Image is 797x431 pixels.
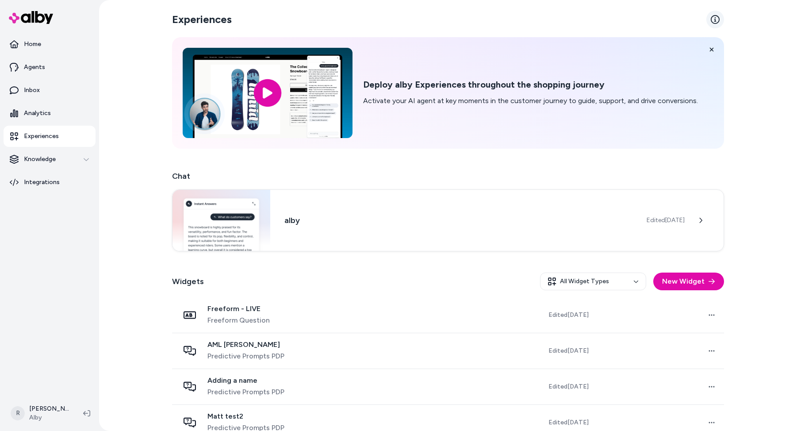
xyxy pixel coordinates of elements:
span: Edited [DATE] [548,382,589,391]
p: Integrations [24,178,60,187]
a: Home [4,34,96,55]
button: All Widget Types [540,273,646,290]
p: Analytics [24,109,51,118]
a: Agents [4,57,96,78]
span: Matt test2 [207,412,284,421]
p: Agents [24,63,45,72]
img: alby Logo [9,11,53,24]
img: Chat widget [172,190,270,251]
span: R [11,406,25,420]
p: Home [24,40,41,49]
p: Activate your AI agent at key moments in the customer journey to guide, support, and drive conver... [363,96,698,106]
span: AML [PERSON_NAME] [207,340,284,349]
a: Chat widgetalbyEdited[DATE] [172,189,724,251]
span: Edited [DATE] [548,418,589,427]
span: Predictive Prompts PDP [207,387,284,397]
a: Experiences [4,126,96,147]
span: Freeform Question [207,315,270,326]
a: Analytics [4,103,96,124]
p: [PERSON_NAME] [29,404,69,413]
span: Edited [DATE] [647,216,685,225]
h2: Chat [172,170,724,182]
button: Knowledge [4,149,96,170]
h2: Widgets [172,275,204,288]
button: R[PERSON_NAME]Alby [5,399,76,427]
span: Adding a name [207,376,284,385]
p: Inbox [24,86,40,95]
button: New Widget [653,273,724,290]
p: Knowledge [24,155,56,164]
p: Experiences [24,132,59,141]
span: Predictive Prompts PDP [207,351,284,362]
a: Integrations [4,172,96,193]
span: Alby [29,413,69,422]
span: Edited [DATE] [548,346,589,355]
h2: Deploy alby Experiences throughout the shopping journey [363,79,698,90]
a: Inbox [4,80,96,101]
span: Freeform - LIVE [207,304,270,313]
h3: alby [284,214,632,227]
h2: Experiences [172,12,232,27]
span: Edited [DATE] [548,311,589,319]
